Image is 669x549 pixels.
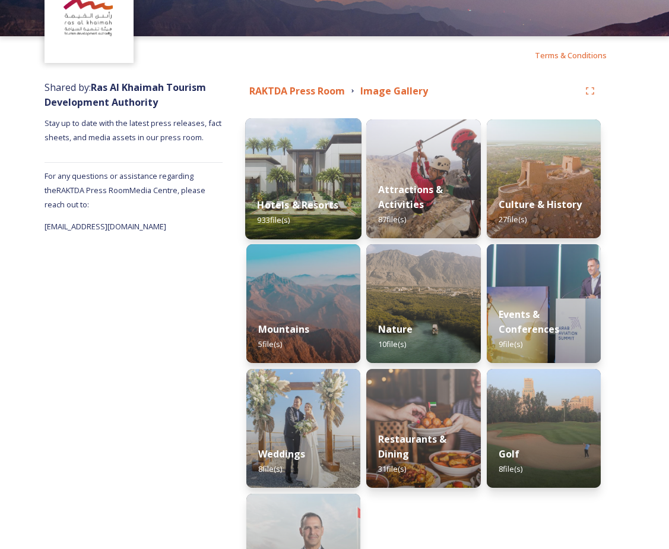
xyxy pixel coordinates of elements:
[535,48,624,62] a: Terms & Conditions
[499,198,582,211] strong: Culture & History
[257,214,290,225] span: 933 file(s)
[45,81,206,109] strong: Ras Al Khaimah Tourism Development Authority
[258,323,309,336] strong: Mountains
[246,244,360,363] img: f4b44afd-84a5-42f8-a796-2dedbf2b50eb.jpg
[499,463,522,474] span: 8 file(s)
[499,308,559,336] strong: Events & Conferences
[366,244,480,363] img: f0db2a41-4a96-4f71-8a17-3ff40b09c344.jpg
[45,221,166,232] span: [EMAIL_ADDRESS][DOMAIN_NAME]
[258,463,282,474] span: 8 file(s)
[378,339,406,349] span: 10 file(s)
[487,369,601,488] img: f466d538-3deb-466c-bcc7-2195f0191b25.jpg
[499,339,522,349] span: 9 file(s)
[366,369,480,488] img: d36d2355-c23c-4ad7-81c7-64b1c23550e0.jpg
[378,323,413,336] strong: Nature
[499,214,527,225] span: 27 file(s)
[487,119,601,238] img: 45dfe8e7-8c4f-48e3-b92b-9b2a14aeffa1.jpg
[249,84,345,97] strong: RAKTDA Press Room
[45,81,206,109] span: Shared by:
[246,369,360,488] img: c1cbaa8e-154c-4d4f-9379-c8e58e1c7ae4.jpg
[378,433,446,460] strong: Restaurants & Dining
[45,118,223,143] span: Stay up to date with the latest press releases, fact sheets, and media assets in our press room.
[257,198,338,212] strong: Hotels & Resorts
[378,214,406,225] span: 87 file(s)
[366,119,480,238] img: 6b2c4cc9-34ae-45d0-992d-9f5eeab804f7.jpg
[360,84,428,97] strong: Image Gallery
[258,447,305,460] strong: Weddings
[378,463,406,474] span: 31 file(s)
[45,171,205,210] span: For any questions or assistance regarding the RAKTDA Press Room Media Centre, please reach out to:
[499,447,519,460] strong: Golf
[258,339,282,349] span: 5 file(s)
[487,244,601,363] img: 43bc6a4b-b786-4d98-b8e1-b86026dad6a6.jpg
[245,118,362,239] img: a622eb85-593b-49ea-86a1-be0a248398a8.jpg
[535,50,607,61] span: Terms & Conditions
[378,183,443,211] strong: Attractions & Activities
